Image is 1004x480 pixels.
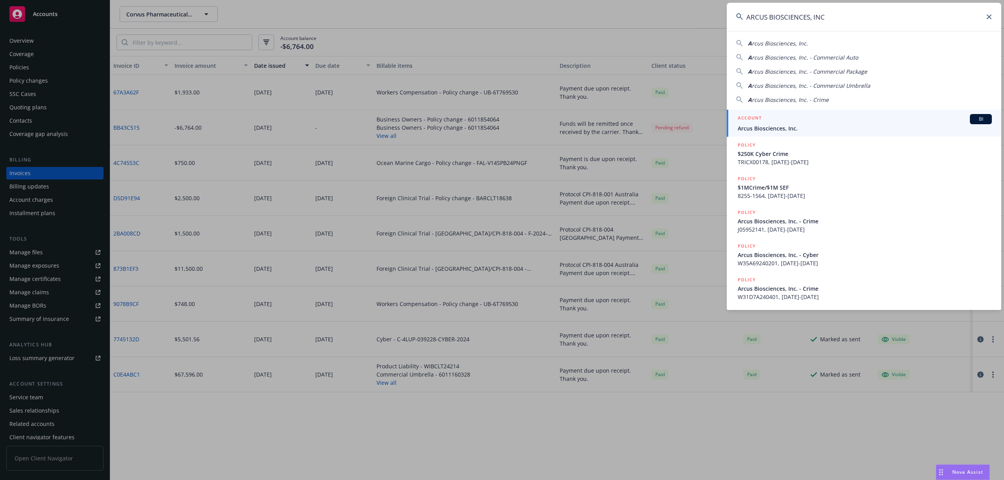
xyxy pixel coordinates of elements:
[752,82,870,89] span: rcus Biosciences, Inc. - Commercial Umbrella
[748,40,752,47] span: A
[727,137,1001,170] a: POLICY$250K Cyber CrimeTRICX00178, [DATE]-[DATE]
[738,141,756,149] h5: POLICY
[727,272,1001,305] a: POLICYArcus Biosciences, Inc. - CrimeW31D7A240401, [DATE]-[DATE]
[738,183,992,192] span: $1MCrime/$1M SEF
[748,96,752,103] span: A
[936,464,990,480] button: Nova Assist
[738,276,756,284] h5: POLICY
[727,170,1001,204] a: POLICY$1MCrime/$1M SEF8255-1564, [DATE]-[DATE]
[727,204,1001,238] a: POLICYArcus Biosciences, Inc. - CrimeJ05952141, [DATE]-[DATE]
[738,225,992,234] span: J05952141, [DATE]-[DATE]
[748,68,752,75] span: A
[752,96,829,103] span: rcus Biosciences, Inc. - Crime
[738,208,756,216] h5: POLICY
[727,110,1001,137] a: ACCOUNTBIArcus Biosciences, Inc.
[936,465,946,480] div: Drag to move
[738,150,992,158] span: $250K Cyber Crime
[752,68,867,75] span: rcus Biosciences, Inc. - Commercial Package
[738,251,992,259] span: Arcus Biosciences, Inc. - Cyber
[738,175,756,183] h5: POLICY
[738,124,992,132] span: Arcus Biosciences, Inc.
[738,114,762,123] h5: ACCOUNT
[748,82,752,89] span: A
[973,116,989,123] span: BI
[952,469,983,475] span: Nova Assist
[738,217,992,225] span: Arcus Biosciences, Inc. - Crime
[738,293,992,301] span: W31D7A240401, [DATE]-[DATE]
[738,192,992,200] span: 8255-1564, [DATE]-[DATE]
[738,284,992,293] span: Arcus Biosciences, Inc. - Crime
[738,259,992,267] span: W35A69240201, [DATE]-[DATE]
[748,54,752,61] span: A
[752,40,808,47] span: rcus Biosciences, Inc.
[738,158,992,166] span: TRICX00178, [DATE]-[DATE]
[752,54,858,61] span: rcus Biosciences, Inc. - Commercial Auto
[727,238,1001,272] a: POLICYArcus Biosciences, Inc. - CyberW35A69240201, [DATE]-[DATE]
[727,3,1001,31] input: Search...
[738,242,756,250] h5: POLICY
